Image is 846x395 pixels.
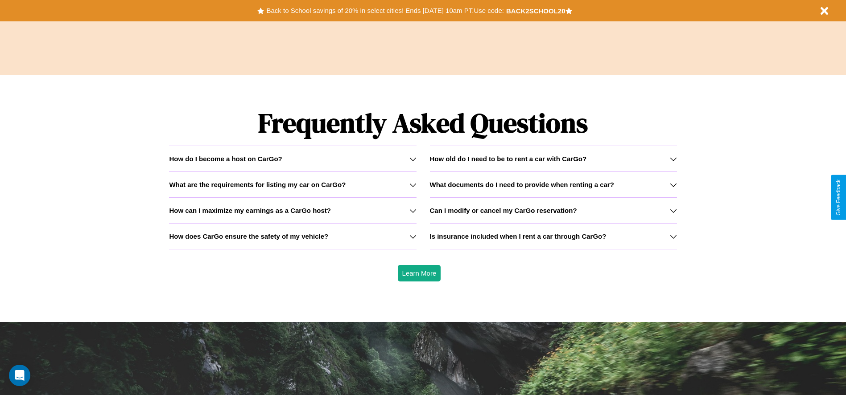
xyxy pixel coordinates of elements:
[169,232,328,240] h3: How does CarGo ensure the safety of my vehicle?
[430,155,587,163] h3: How old do I need to be to rent a car with CarGo?
[169,207,331,214] h3: How can I maximize my earnings as a CarGo host?
[398,265,441,281] button: Learn More
[430,232,607,240] h3: Is insurance included when I rent a car through CarGo?
[835,179,842,216] div: Give Feedback
[9,365,30,386] div: Open Intercom Messenger
[430,181,614,188] h3: What documents do I need to provide when renting a car?
[169,100,677,146] h1: Frequently Asked Questions
[264,4,506,17] button: Back to School savings of 20% in select cities! Ends [DATE] 10am PT.Use code:
[430,207,577,214] h3: Can I modify or cancel my CarGo reservation?
[169,155,282,163] h3: How do I become a host on CarGo?
[506,7,565,15] b: BACK2SCHOOL20
[169,181,346,188] h3: What are the requirements for listing my car on CarGo?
